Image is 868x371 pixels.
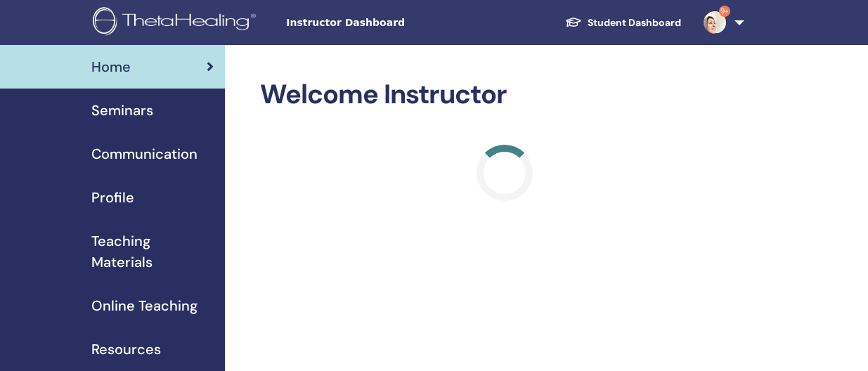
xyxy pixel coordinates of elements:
span: Teaching Materials [91,230,214,273]
span: Online Teaching [91,295,197,316]
img: logo.png [93,7,261,39]
span: Profile [91,187,134,208]
span: Home [91,56,131,77]
img: graduation-cap-white.svg [565,16,582,28]
span: Seminars [91,100,153,121]
a: Student Dashboard [554,10,692,36]
span: Communication [91,143,197,164]
h2: Welcome Instructor [260,79,749,111]
span: Resources [91,339,161,360]
span: 9+ [719,6,730,17]
span: Instructor Dashboard [286,15,497,30]
img: default.png [704,11,726,34]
